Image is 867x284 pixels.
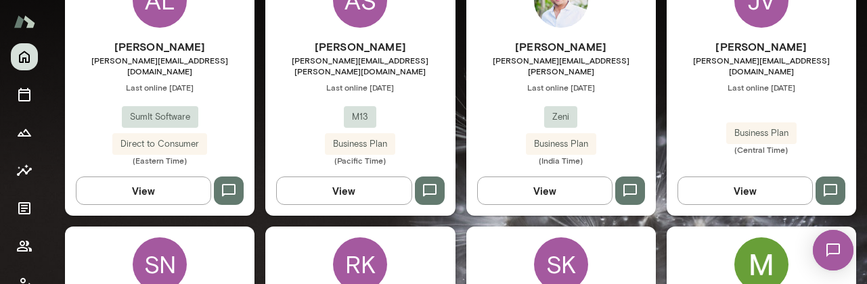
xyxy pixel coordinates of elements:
[265,155,455,166] span: (Pacific Time)
[11,81,38,108] button: Sessions
[112,137,207,151] span: Direct to Consumer
[265,39,455,55] h6: [PERSON_NAME]
[11,195,38,222] button: Documents
[544,110,577,124] span: Zeni
[466,39,656,55] h6: [PERSON_NAME]
[667,144,856,155] span: (Central Time)
[726,126,797,140] span: Business Plan
[667,55,856,76] span: [PERSON_NAME][EMAIL_ADDRESS][DOMAIN_NAME]
[11,119,38,146] button: Growth Plan
[677,176,813,205] button: View
[276,176,412,205] button: View
[11,233,38,260] button: Members
[466,155,656,166] span: (India Time)
[265,82,455,93] span: Last online [DATE]
[526,137,596,151] span: Business Plan
[65,55,254,76] span: [PERSON_NAME][EMAIL_ADDRESS][DOMAIN_NAME]
[122,110,198,124] span: SumIt Software
[325,137,395,151] span: Business Plan
[477,176,613,205] button: View
[65,155,254,166] span: (Eastern Time)
[667,82,856,93] span: Last online [DATE]
[667,39,856,55] h6: [PERSON_NAME]
[466,82,656,93] span: Last online [DATE]
[11,157,38,184] button: Insights
[265,55,455,76] span: [PERSON_NAME][EMAIL_ADDRESS][PERSON_NAME][DOMAIN_NAME]
[11,43,38,70] button: Home
[65,82,254,93] span: Last online [DATE]
[466,55,656,76] span: [PERSON_NAME][EMAIL_ADDRESS][PERSON_NAME]
[344,110,376,124] span: M13
[65,39,254,55] h6: [PERSON_NAME]
[14,9,35,34] img: Mento
[76,176,211,205] button: View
